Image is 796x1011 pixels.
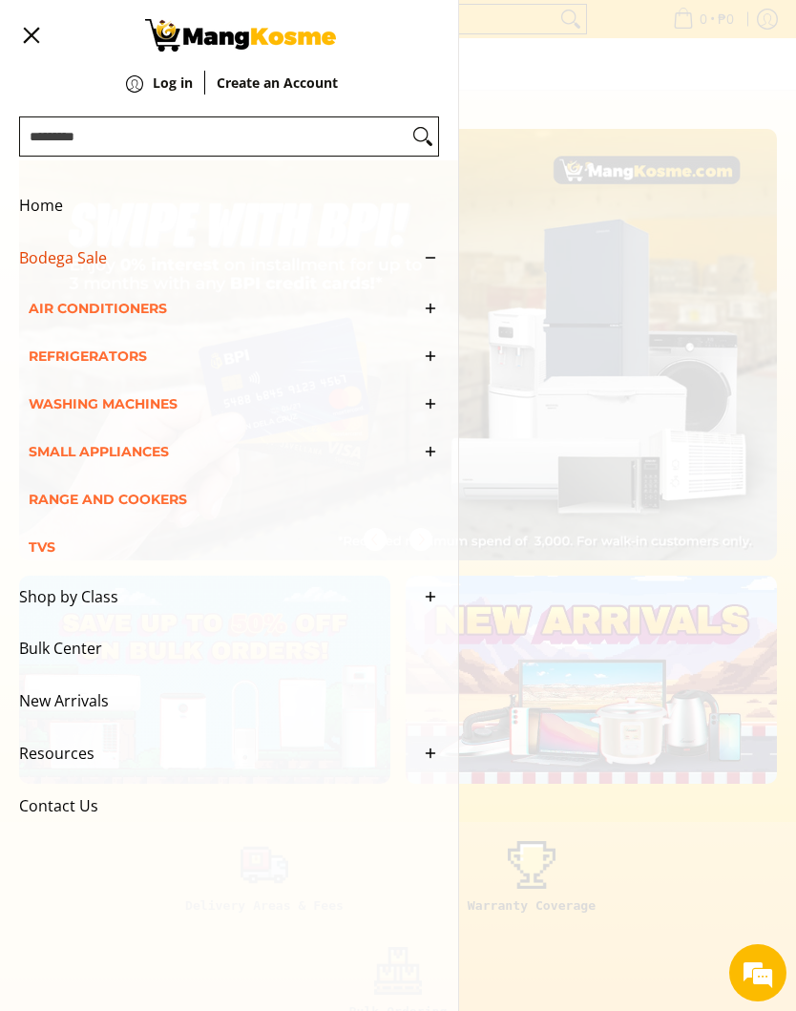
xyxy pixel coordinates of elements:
a: Small Appliances [29,428,439,475]
strong: Log in [153,74,193,92]
div: Leave a message [99,107,321,132]
span: We are offline. Please leave us a message. [40,241,333,433]
span: Shop by Class [19,571,410,623]
a: Air Conditioners [29,284,439,332]
a: Create an Account [217,76,338,118]
span: Home [19,179,410,232]
textarea: Type your message and click 'Submit' [10,521,364,588]
a: New Arrivals [19,675,439,727]
span: TVs [29,523,410,571]
span: Resources [19,727,410,780]
span: Air Conditioners [29,284,410,332]
a: Shop by Class [19,571,439,623]
a: Refrigerators [29,332,439,380]
span: Range and Cookers [29,475,410,523]
a: Log in [153,76,193,118]
a: TVs [29,523,439,571]
button: Search [408,117,438,156]
a: Bulk Center [19,622,439,675]
span: New Arrivals [19,675,410,727]
span: Contact Us [19,780,410,832]
a: Home [19,179,439,232]
span: Small Appliances [29,428,410,475]
div: Minimize live chat window [313,10,359,55]
span: Washing Machines [29,380,410,428]
a: Resources [19,727,439,780]
span: Bulk Center [19,622,410,675]
span: Bodega Sale [19,232,410,284]
span: Refrigerators [29,332,410,380]
img: Mang Kosme: Your Home Appliances Warehouse Sale Partner! [145,19,336,52]
strong: Create an Account [217,74,338,92]
a: Range and Cookers [29,475,439,523]
a: Washing Machines [29,380,439,428]
a: Bodega Sale [19,232,439,284]
a: Contact Us [19,780,439,832]
em: Submit [280,588,346,614]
